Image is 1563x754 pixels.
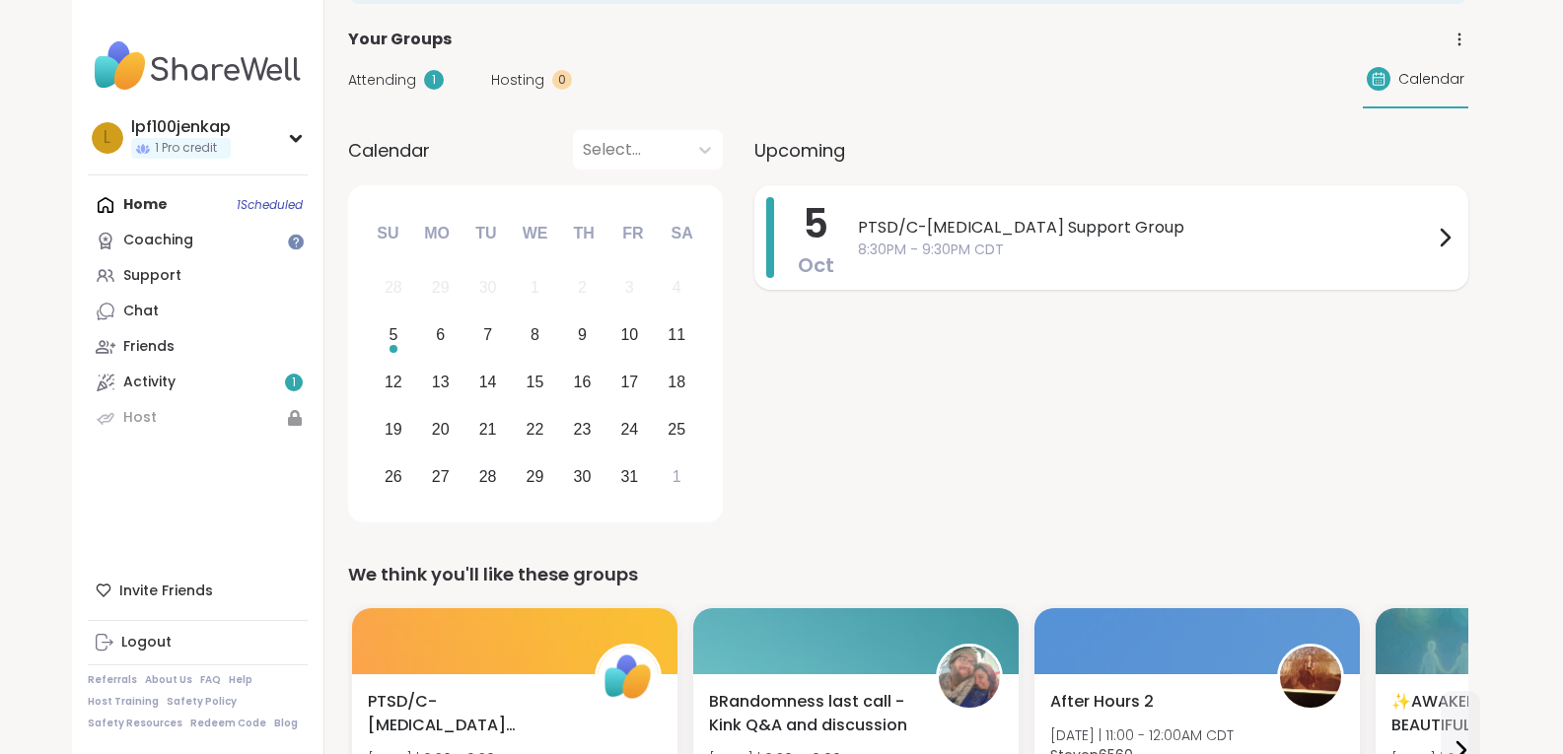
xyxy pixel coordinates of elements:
[123,231,193,250] div: Coaching
[620,463,638,490] div: 31
[668,321,685,348] div: 11
[167,695,237,709] a: Safety Policy
[466,408,509,450] div: Choose Tuesday, October 21st, 2025
[104,125,110,151] span: l
[466,267,509,309] div: Not available Tuesday, September 30th, 2025
[1398,69,1464,90] span: Calendar
[229,673,252,687] a: Help
[88,400,308,436] a: Host
[466,362,509,404] div: Choose Tuesday, October 14th, 2025
[123,337,175,357] div: Friends
[656,267,698,309] div: Not available Saturday, October 4th, 2025
[88,294,308,329] a: Chat
[348,137,430,164] span: Calendar
[527,369,544,395] div: 15
[200,673,221,687] a: FAQ
[1280,647,1341,708] img: Steven6560
[608,267,651,309] div: Not available Friday, October 3rd, 2025
[123,408,157,428] div: Host
[424,70,444,90] div: 1
[368,690,573,737] span: PTSD/C-[MEDICAL_DATA] Support Group
[611,212,655,255] div: Fr
[574,463,592,490] div: 30
[858,240,1433,260] span: 8:30PM - 9:30PM CDT
[620,321,638,348] div: 10
[123,373,176,392] div: Activity
[88,673,137,687] a: Referrals
[673,274,681,301] div: 4
[479,274,497,301] div: 30
[373,267,415,309] div: Not available Sunday, September 28th, 2025
[574,369,592,395] div: 16
[348,70,416,91] span: Attending
[88,573,308,608] div: Invite Friends
[419,314,462,357] div: Choose Monday, October 6th, 2025
[123,302,159,321] div: Chat
[527,416,544,443] div: 22
[155,140,217,157] span: 1 Pro credit
[608,455,651,498] div: Choose Friday, October 31st, 2025
[373,455,415,498] div: Choose Sunday, October 26th, 2025
[88,223,308,258] a: Coaching
[561,408,604,450] div: Choose Thursday, October 23rd, 2025
[561,314,604,357] div: Choose Thursday, October 9th, 2025
[1050,725,1234,745] span: [DATE] | 11:00 - 12:00AM CDT
[121,633,172,652] div: Logout
[754,137,845,164] span: Upcoming
[88,695,159,709] a: Host Training
[432,274,450,301] div: 29
[578,274,587,301] div: 2
[419,267,462,309] div: Not available Monday, September 29th, 2025
[598,647,659,708] img: ShareWell
[527,463,544,490] div: 29
[415,212,459,255] div: Mo
[803,196,828,251] span: 5
[608,314,651,357] div: Choose Friday, October 10th, 2025
[561,362,604,404] div: Choose Thursday, October 16th, 2025
[514,362,556,404] div: Choose Wednesday, October 15th, 2025
[88,329,308,365] a: Friends
[348,28,452,51] span: Your Groups
[673,463,681,490] div: 1
[385,463,402,490] div: 26
[88,32,308,101] img: ShareWell Nav Logo
[1050,690,1154,714] span: After Hours 2
[620,416,638,443] div: 24
[88,258,308,294] a: Support
[385,369,402,395] div: 12
[531,274,539,301] div: 1
[274,717,298,730] a: Blog
[552,70,572,90] div: 0
[432,369,450,395] div: 13
[419,408,462,450] div: Choose Monday, October 20th, 2025
[608,408,651,450] div: Choose Friday, October 24th, 2025
[620,369,638,395] div: 17
[668,369,685,395] div: 18
[436,321,445,348] div: 6
[608,362,651,404] div: Choose Friday, October 17th, 2025
[88,365,308,400] a: Activity1
[513,212,556,255] div: We
[479,463,497,490] div: 28
[292,375,296,391] span: 1
[131,116,231,138] div: lpf100jenkap
[561,267,604,309] div: Not available Thursday, October 2nd, 2025
[88,717,182,730] a: Safety Resources
[798,251,834,279] span: Oct
[373,408,415,450] div: Choose Sunday, October 19th, 2025
[574,416,592,443] div: 23
[561,455,604,498] div: Choose Thursday, October 30th, 2025
[288,234,304,249] iframe: Spotlight
[466,455,509,498] div: Choose Tuesday, October 28th, 2025
[385,274,402,301] div: 28
[385,416,402,443] div: 19
[432,416,450,443] div: 20
[464,212,508,255] div: Tu
[389,321,397,348] div: 5
[479,369,497,395] div: 14
[466,314,509,357] div: Choose Tuesday, October 7th, 2025
[348,561,1468,588] div: We think you'll like these groups
[366,212,409,255] div: Su
[656,362,698,404] div: Choose Saturday, October 18th, 2025
[514,455,556,498] div: Choose Wednesday, October 29th, 2025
